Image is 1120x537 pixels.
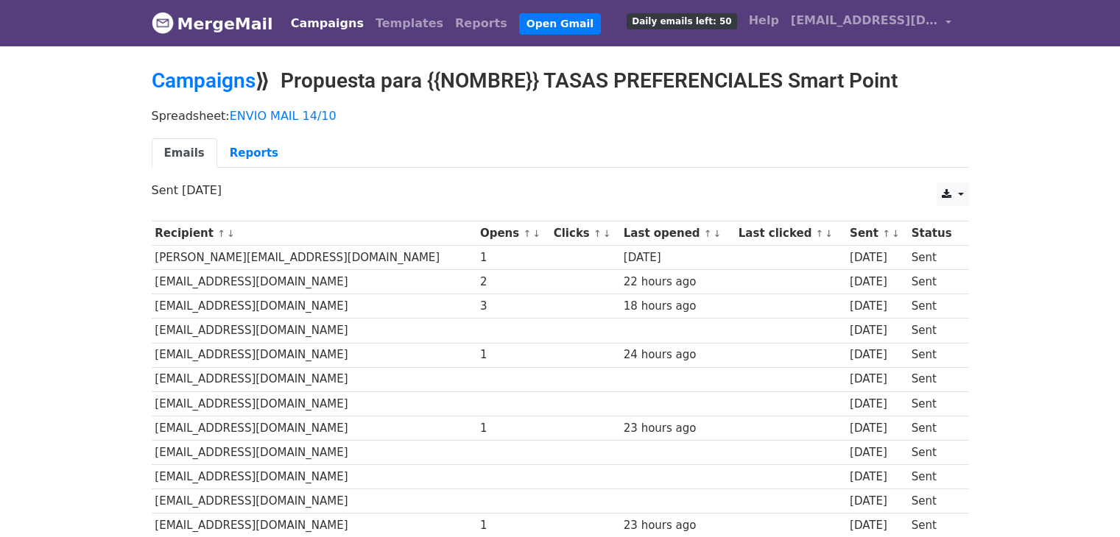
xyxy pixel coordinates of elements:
[152,270,477,294] td: [EMAIL_ADDRESS][DOMAIN_NAME]
[152,8,273,39] a: MergeMail
[624,298,731,315] div: 18 hours ago
[850,249,904,266] div: [DATE]
[480,346,546,363] div: 1
[152,367,477,391] td: [EMAIL_ADDRESS][DOMAIN_NAME]
[449,9,513,38] a: Reports
[152,489,477,513] td: [EMAIL_ADDRESS][DOMAIN_NAME]
[532,228,540,239] a: ↓
[480,249,546,266] div: 1
[230,109,337,123] a: ENVIO MAIL 14/10
[603,228,611,239] a: ↓
[850,444,904,461] div: [DATE]
[594,228,602,239] a: ↑
[624,274,731,291] div: 22 hours ago
[152,138,217,168] a: Emails
[816,228,824,239] a: ↑
[908,367,961,391] td: Sent
[217,138,291,168] a: Reports
[850,420,904,437] div: [DATE]
[785,6,957,40] a: [EMAIL_ADDRESS][DOMAIN_NAME]
[480,517,546,534] div: 1
[519,13,601,35] a: Open Gmail
[908,343,961,367] td: Sent
[152,465,477,489] td: [EMAIL_ADDRESS][DOMAIN_NAME]
[624,420,731,437] div: 23 hours ago
[908,391,961,416] td: Sent
[480,274,546,291] div: 2
[908,246,961,270] td: Sent
[624,346,731,363] div: 24 hours ago
[480,420,546,437] div: 1
[850,274,904,291] div: [DATE]
[850,371,904,388] div: [DATE]
[908,270,961,294] td: Sent
[908,465,961,489] td: Sent
[892,228,900,239] a: ↓
[908,294,961,319] td: Sent
[152,12,174,34] img: MergeMail logo
[550,221,620,246] th: Clicks
[152,416,477,440] td: [EMAIL_ADDRESS][DOMAIN_NAME]
[480,298,546,315] div: 3
[152,343,477,367] td: [EMAIL_ADDRESS][DOMAIN_NAME]
[850,322,904,339] div: [DATE]
[714,228,722,239] a: ↓
[908,416,961,440] td: Sent
[908,440,961,464] td: Sent
[791,12,938,29] span: [EMAIL_ADDRESS][DOMAIN_NAME]
[227,228,235,239] a: ↓
[882,228,890,239] a: ↑
[152,391,477,416] td: [EMAIL_ADDRESS][DOMAIN_NAME]
[152,440,477,464] td: [EMAIL_ADDRESS][DOMAIN_NAME]
[850,517,904,534] div: [DATE]
[624,517,731,534] div: 23 hours ago
[152,246,477,270] td: [PERSON_NAME][EMAIL_ADDRESS][DOMAIN_NAME]
[152,221,477,246] th: Recipient
[624,249,731,266] div: [DATE]
[850,396,904,413] div: [DATE]
[704,228,712,239] a: ↑
[476,221,550,246] th: Opens
[285,9,370,38] a: Campaigns
[825,228,833,239] a: ↓
[152,182,969,198] p: Sent [DATE]
[370,9,449,38] a: Templates
[620,221,735,246] th: Last opened
[735,221,846,246] th: Last clicked
[908,221,961,246] th: Status
[217,228,225,239] a: ↑
[908,319,961,343] td: Sent
[850,346,904,363] div: [DATE]
[850,493,904,510] div: [DATE]
[152,294,477,319] td: [EMAIL_ADDRESS][DOMAIN_NAME]
[846,221,908,246] th: Sent
[152,68,969,93] h2: ⟫ Propuesta para {{NOMBRE}} TASAS PREFERENCIALES Smart Point
[743,6,785,35] a: Help
[627,13,736,29] span: Daily emails left: 50
[523,228,531,239] a: ↑
[850,469,904,486] div: [DATE]
[621,6,742,35] a: Daily emails left: 50
[850,298,904,315] div: [DATE]
[908,489,961,513] td: Sent
[152,319,477,343] td: [EMAIL_ADDRESS][DOMAIN_NAME]
[152,108,969,124] p: Spreadsheet:
[152,68,256,93] a: Campaigns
